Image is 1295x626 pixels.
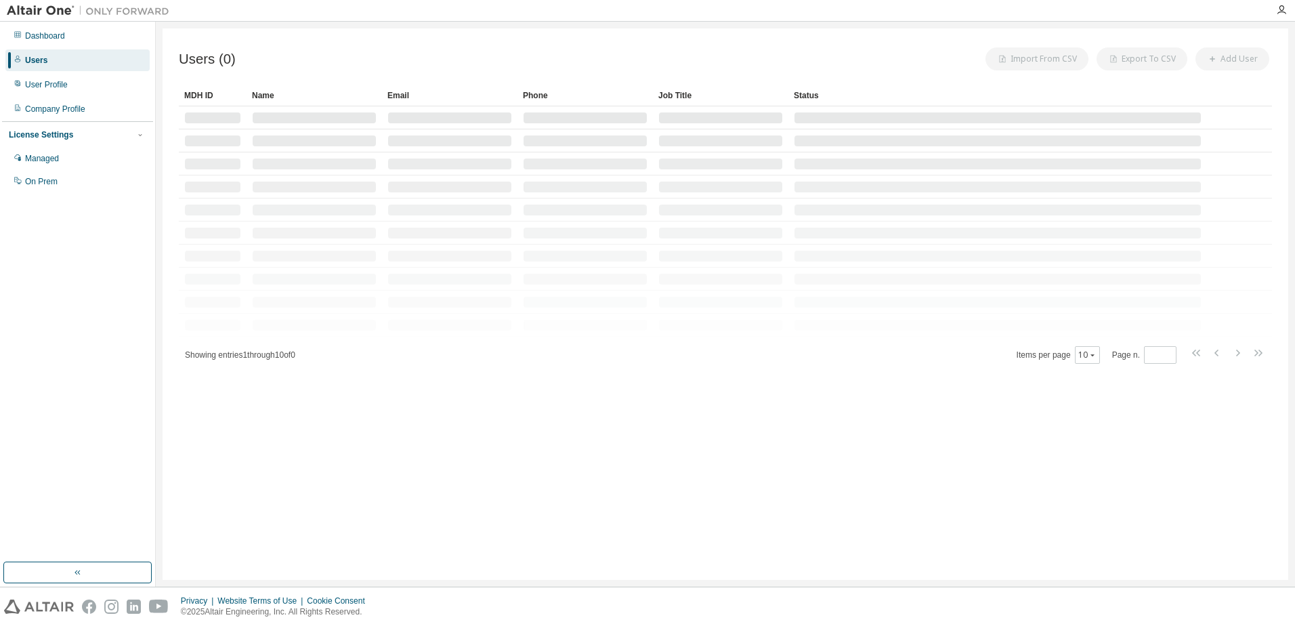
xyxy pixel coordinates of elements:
span: Users (0) [179,51,236,67]
span: Showing entries 1 through 10 of 0 [185,350,295,360]
div: Email [387,85,512,106]
span: Page n. [1112,346,1176,364]
span: Items per page [1017,346,1100,364]
div: License Settings [9,129,73,140]
div: Name [252,85,377,106]
img: altair_logo.svg [4,600,74,614]
div: Cookie Consent [307,596,373,606]
div: Dashboard [25,30,65,41]
div: Status [794,85,1202,106]
div: On Prem [25,176,58,187]
div: Privacy [181,596,217,606]
button: Export To CSV [1097,47,1187,70]
button: Add User [1195,47,1269,70]
img: facebook.svg [82,600,96,614]
div: User Profile [25,79,68,90]
div: Users [25,55,47,66]
div: Phone [523,85,647,106]
button: 10 [1078,350,1097,360]
div: Company Profile [25,104,85,114]
img: instagram.svg [104,600,119,614]
button: Import From CSV [985,47,1088,70]
img: linkedin.svg [127,600,141,614]
p: © 2025 Altair Engineering, Inc. All Rights Reserved. [181,606,373,618]
div: Website Terms of Use [217,596,307,606]
img: Altair One [7,4,176,18]
div: Job Title [658,85,783,106]
img: youtube.svg [149,600,169,614]
div: Managed [25,153,59,164]
div: MDH ID [184,85,241,106]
